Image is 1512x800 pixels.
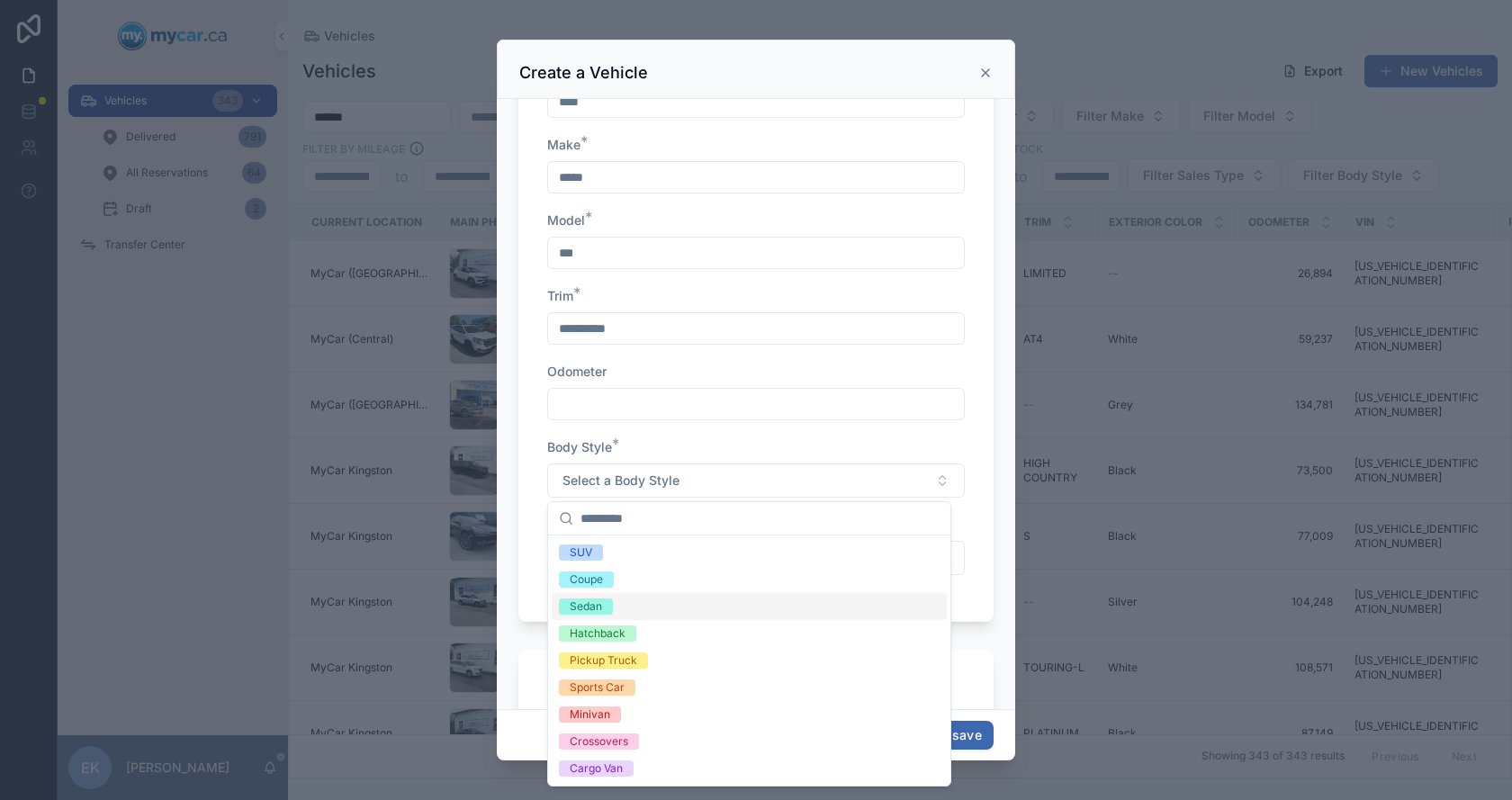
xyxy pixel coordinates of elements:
div: Suggestions [548,535,950,786]
span: Model [547,212,585,228]
span: Odometer [547,364,607,379]
span: Make [547,137,580,152]
div: SUV [570,544,592,561]
span: Select a Body Style [562,472,679,490]
div: Cargo Van [570,760,623,777]
h3: Create a Vehicle [519,62,648,84]
div: Coupe [570,571,603,588]
span: Body Style [547,439,612,454]
div: Minivan [570,706,610,723]
button: save [940,721,994,750]
div: Hatchback [570,625,625,642]
span: Trim [547,288,573,303]
div: Pickup Truck [570,652,637,669]
div: Sports Car [570,679,625,696]
div: Sedan [570,598,602,615]
button: Select Button [547,463,965,498]
div: Crossovers [570,733,628,750]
